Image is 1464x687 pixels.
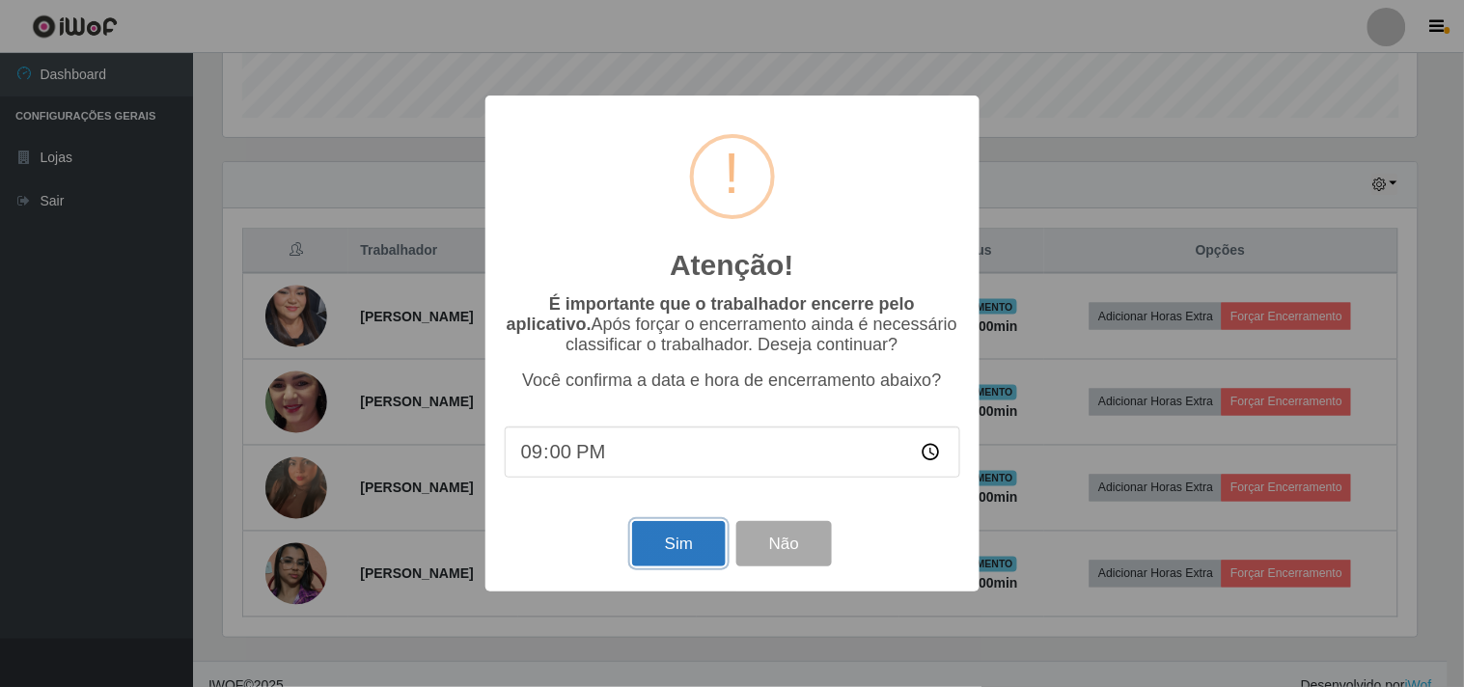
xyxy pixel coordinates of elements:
h2: Atenção! [670,248,793,283]
button: Não [736,521,832,566]
b: É importante que o trabalhador encerre pelo aplicativo. [507,294,915,334]
p: Após forçar o encerramento ainda é necessário classificar o trabalhador. Deseja continuar? [505,294,960,355]
button: Sim [632,521,726,566]
p: Você confirma a data e hora de encerramento abaixo? [505,371,960,391]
